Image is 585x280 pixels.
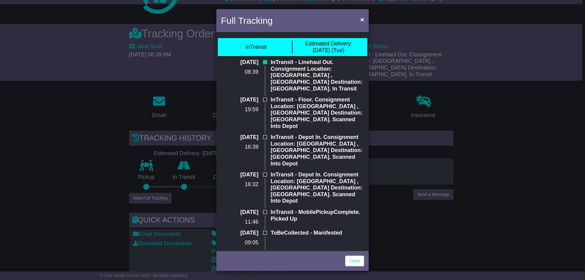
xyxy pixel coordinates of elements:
[221,181,258,188] p: 16:32
[221,69,258,76] p: 08:39
[357,13,367,26] button: Close
[221,134,258,141] p: [DATE]
[271,172,364,204] p: InTransit - Depot In. Consignment Location: [GEOGRAPHIC_DATA] , [GEOGRAPHIC_DATA] Destination: [G...
[305,41,352,47] span: Estimated Delivery:
[221,230,258,236] p: [DATE]
[271,59,364,92] p: InTransit - Linehaul Out. Consignment Location: [GEOGRAPHIC_DATA] , [GEOGRAPHIC_DATA] Destination...
[221,209,258,216] p: [DATE]
[345,256,364,266] a: Close
[221,106,258,113] p: 19:59
[221,59,258,66] p: [DATE]
[271,230,364,236] p: ToBeCollected - Manifested
[221,172,258,178] p: [DATE]
[221,97,258,103] p: [DATE]
[221,14,273,27] h4: Full Tracking
[271,97,364,129] p: InTransit - Floor. Consignment Location: [GEOGRAPHIC_DATA] , [GEOGRAPHIC_DATA] Destination: [GEOG...
[271,134,364,167] p: InTransit - Depot In. Consignment Location: [GEOGRAPHIC_DATA] , [GEOGRAPHIC_DATA] Destination: [G...
[305,41,352,54] div: [DATE] (Tue)
[221,219,258,225] p: 11:46
[246,44,267,51] div: InTransit
[221,144,258,151] p: 16:39
[360,16,364,23] span: ×
[271,209,364,222] p: InTransit - MobilePickupComplete. Picked Up
[221,239,258,246] p: 09:05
